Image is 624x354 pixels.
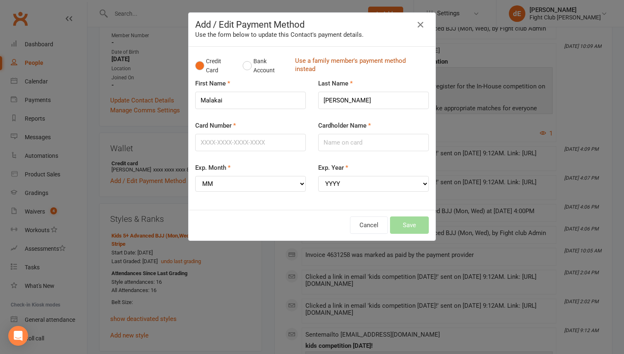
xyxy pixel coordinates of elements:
[318,78,353,88] label: Last Name
[318,163,348,173] label: Exp. Year
[195,19,429,30] h4: Add / Edit Payment Method
[195,53,234,78] button: Credit Card
[295,57,425,75] a: Use a family member's payment method instead
[318,134,429,151] input: Name on card
[195,78,230,88] label: First Name
[195,30,429,40] div: Use the form below to update this Contact's payment details.
[195,163,231,173] label: Exp. Month
[243,53,288,78] button: Bank Account
[195,121,236,131] label: Card Number
[8,326,28,346] div: Open Intercom Messenger
[414,18,427,31] button: Close
[350,216,388,234] button: Cancel
[195,134,306,151] input: XXXX-XXXX-XXXX-XXXX
[318,121,371,131] label: Cardholder Name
